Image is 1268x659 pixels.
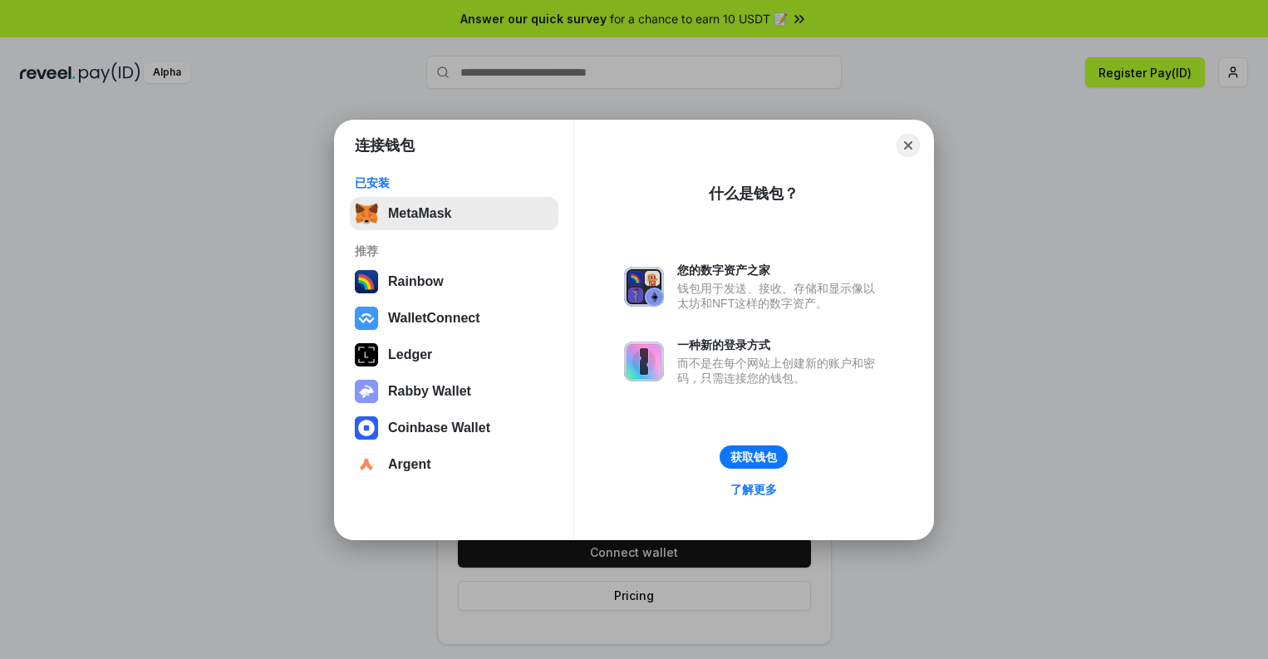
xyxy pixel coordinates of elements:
div: 推荐 [355,243,553,258]
button: 获取钱包 [720,445,788,469]
img: svg+xml,%3Csvg%20xmlns%3D%22http%3A%2F%2Fwww.w3.org%2F2000%2Fsvg%22%20fill%3D%22none%22%20viewBox... [624,267,664,307]
button: WalletConnect [350,302,558,335]
div: 而不是在每个网站上创建新的账户和密码，只需连接您的钱包。 [677,356,883,386]
img: svg+xml,%3Csvg%20xmlns%3D%22http%3A%2F%2Fwww.w3.org%2F2000%2Fsvg%22%20fill%3D%22none%22%20viewBox... [355,380,378,403]
div: 获取钱包 [730,450,777,465]
div: 已安装 [355,175,553,190]
div: Rainbow [388,274,444,289]
img: svg+xml,%3Csvg%20width%3D%22120%22%20height%3D%22120%22%20viewBox%3D%220%200%20120%20120%22%20fil... [355,270,378,293]
div: WalletConnect [388,311,480,326]
button: Rabby Wallet [350,375,558,408]
div: Argent [388,457,431,472]
button: Coinbase Wallet [350,411,558,445]
img: svg+xml,%3Csvg%20fill%3D%22none%22%20height%3D%2233%22%20viewBox%3D%220%200%2035%2033%22%20width%... [355,202,378,225]
div: Ledger [388,347,432,362]
img: svg+xml,%3Csvg%20xmlns%3D%22http%3A%2F%2Fwww.w3.org%2F2000%2Fsvg%22%20width%3D%2228%22%20height%3... [355,343,378,366]
a: 了解更多 [720,479,787,500]
img: svg+xml,%3Csvg%20width%3D%2228%22%20height%3D%2228%22%20viewBox%3D%220%200%2028%2028%22%20fill%3D... [355,307,378,330]
div: 一种新的登录方式 [677,337,883,352]
img: svg+xml,%3Csvg%20width%3D%2228%22%20height%3D%2228%22%20viewBox%3D%220%200%2028%2028%22%20fill%3D... [355,453,378,476]
h1: 连接钱包 [355,135,415,155]
div: 什么是钱包？ [709,184,799,204]
button: Rainbow [350,265,558,298]
button: Argent [350,448,558,481]
div: Coinbase Wallet [388,420,490,435]
img: svg+xml,%3Csvg%20xmlns%3D%22http%3A%2F%2Fwww.w3.org%2F2000%2Fsvg%22%20fill%3D%22none%22%20viewBox... [624,342,664,381]
button: MetaMask [350,197,558,230]
div: Rabby Wallet [388,384,471,399]
button: Close [897,134,920,157]
div: 钱包用于发送、接收、存储和显示像以太坊和NFT这样的数字资产。 [677,281,883,311]
div: MetaMask [388,206,451,221]
div: 了解更多 [730,482,777,497]
button: Ledger [350,338,558,371]
div: 您的数字资产之家 [677,263,883,278]
img: svg+xml,%3Csvg%20width%3D%2228%22%20height%3D%2228%22%20viewBox%3D%220%200%2028%2028%22%20fill%3D... [355,416,378,440]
